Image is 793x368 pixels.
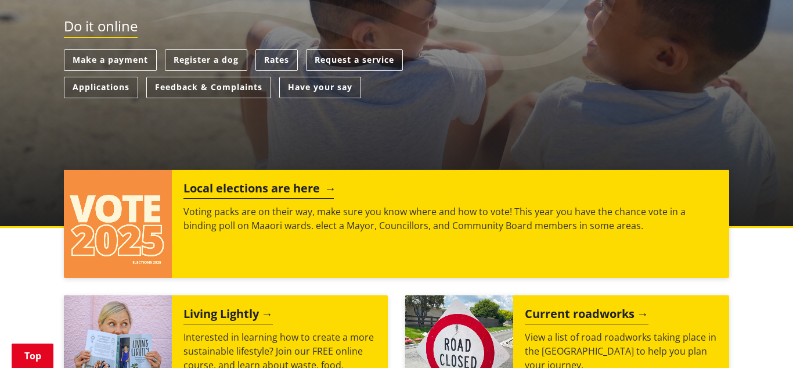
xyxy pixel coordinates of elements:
[525,307,648,324] h2: Current roadworks
[255,49,298,71] a: Rates
[12,344,53,368] a: Top
[306,49,403,71] a: Request a service
[183,307,273,324] h2: Living Lightly
[64,18,138,38] h2: Do it online
[183,181,334,199] h2: Local elections are here
[64,170,729,278] a: Local elections are here Voting packs are on their way, make sure you know where and how to vote!...
[165,49,247,71] a: Register a dog
[64,49,157,71] a: Make a payment
[183,205,718,233] p: Voting packs are on their way, make sure you know where and how to vote! This year you have the c...
[64,170,172,278] img: Vote 2025
[740,319,781,361] iframe: Messenger Launcher
[279,77,361,98] a: Have your say
[64,77,138,98] a: Applications
[146,77,271,98] a: Feedback & Complaints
